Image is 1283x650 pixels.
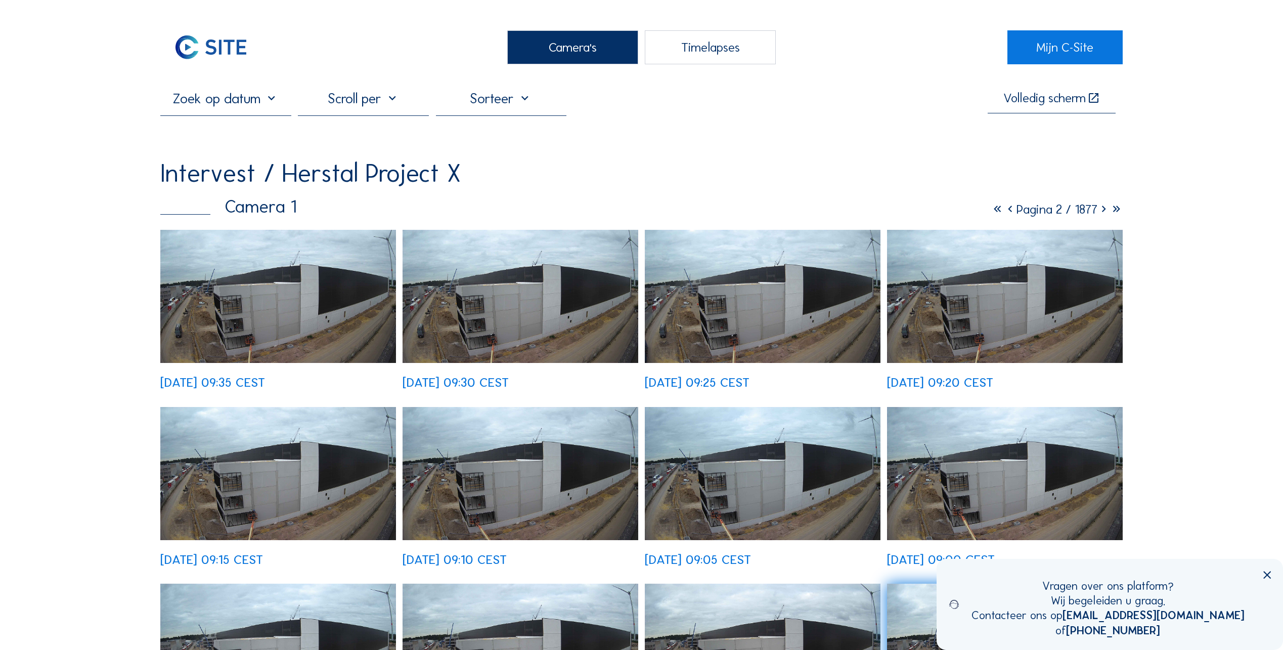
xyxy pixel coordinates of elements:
[160,30,261,64] img: C-SITE Logo
[887,376,993,389] div: [DATE] 09:20 CEST
[645,407,880,540] img: image_52723804
[645,30,776,64] div: Timelapses
[887,230,1123,363] img: image_52724228
[1066,624,1160,637] a: [PHONE_NUMBER]
[645,230,880,363] img: image_52724304
[403,376,509,389] div: [DATE] 09:30 CEST
[1007,30,1123,64] a: Mijn C-Site
[403,407,638,540] img: image_52723880
[1063,608,1245,622] a: [EMAIL_ADDRESS][DOMAIN_NAME]
[403,230,638,363] img: image_52724447
[160,30,276,64] a: C-SITE Logo
[160,376,265,389] div: [DATE] 09:35 CEST
[1003,92,1086,105] div: Volledig scherm
[1016,201,1097,217] span: Pagina 2 / 1877
[160,407,396,540] img: image_52724023
[971,579,1245,593] div: Vragen over ons platform?
[971,608,1245,623] div: Contacteer ons op
[949,579,958,631] img: operator
[887,407,1123,540] img: image_52723646
[507,30,638,64] div: Camera's
[160,230,396,363] img: image_52724584
[160,160,461,186] div: Intervest / Herstal Project X
[160,90,291,107] input: Zoek op datum 󰅀
[887,553,995,566] div: [DATE] 09:00 CEST
[645,553,751,566] div: [DATE] 09:05 CEST
[160,553,263,566] div: [DATE] 09:15 CEST
[971,593,1245,608] div: Wij begeleiden u graag.
[160,198,296,216] div: Camera 1
[645,376,749,389] div: [DATE] 09:25 CEST
[971,623,1245,638] div: of
[403,553,507,566] div: [DATE] 09:10 CEST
